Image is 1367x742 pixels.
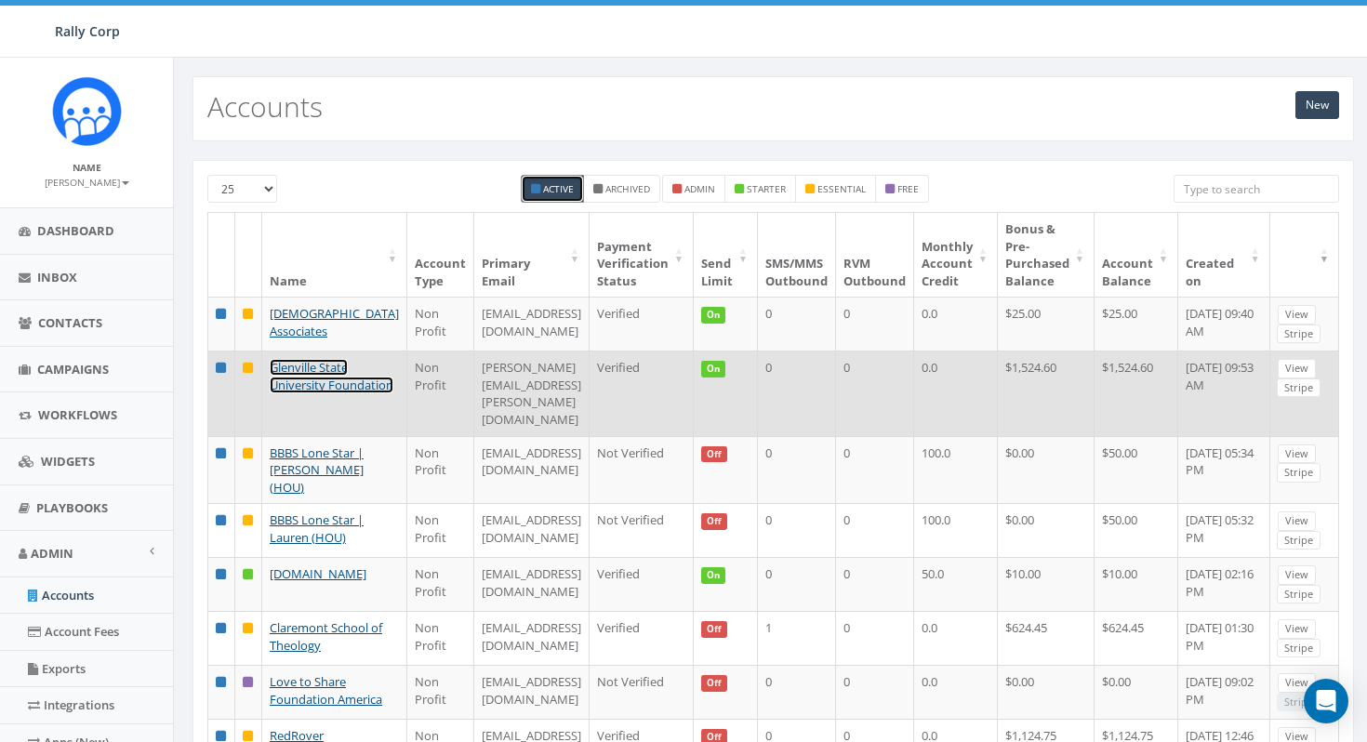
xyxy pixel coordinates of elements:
td: $0.00 [998,665,1095,719]
a: View [1278,359,1316,378]
small: Active [543,182,574,195]
td: [DATE] 02:16 PM [1178,557,1270,611]
a: View [1278,305,1316,325]
span: Campaigns [37,361,109,378]
a: Stripe [1277,325,1321,344]
a: Love to Share Foundation America [270,673,382,708]
td: 0 [836,297,914,351]
span: Off [701,621,727,638]
td: [DATE] 09:40 AM [1178,297,1270,351]
span: Widgets [41,453,95,470]
td: Verified [590,557,694,611]
td: $0.00 [998,436,1095,504]
td: Non Profit [407,611,474,665]
a: BBBS Lone Star | Lauren (HOU) [270,511,364,546]
td: $1,524.60 [998,351,1095,435]
td: [EMAIL_ADDRESS][DOMAIN_NAME] [474,557,590,611]
small: [PERSON_NAME] [45,176,129,189]
td: 0 [836,611,914,665]
a: Stripe [1277,378,1321,398]
td: $25.00 [998,297,1095,351]
td: Non Profit [407,351,474,435]
th: Bonus &amp; Pre-Purchased Balance: activate to sort column ascending [998,213,1095,297]
th: Name: activate to sort column ascending [262,213,407,297]
td: 0 [836,665,914,719]
td: 0.0 [914,351,998,435]
a: BBBS Lone Star | [PERSON_NAME] (HOU) [270,444,364,496]
a: View [1278,619,1316,639]
span: Workflows [38,406,117,423]
td: $624.45 [998,611,1095,665]
a: [DEMOGRAPHIC_DATA] Associates [270,305,399,339]
th: Account Type [407,213,474,297]
th: Created on: activate to sort column ascending [1178,213,1270,297]
td: $624.45 [1095,611,1178,665]
td: Non Profit [407,297,474,351]
td: Not Verified [590,665,694,719]
small: admin [684,182,715,195]
td: Verified [590,611,694,665]
td: $10.00 [998,557,1095,611]
span: Playbooks [36,499,108,516]
td: [DATE] 01:30 PM [1178,611,1270,665]
span: Off [701,446,727,463]
a: [DOMAIN_NAME] [270,565,366,582]
td: [PERSON_NAME][EMAIL_ADDRESS][PERSON_NAME][DOMAIN_NAME] [474,351,590,435]
td: [EMAIL_ADDRESS][DOMAIN_NAME] [474,665,590,719]
td: Non Profit [407,557,474,611]
td: 0 [758,557,836,611]
th: RVM Outbound [836,213,914,297]
span: On [701,567,725,584]
span: On [701,361,725,378]
td: $0.00 [998,503,1095,557]
td: 0.0 [914,297,998,351]
td: 0 [836,557,914,611]
td: [EMAIL_ADDRESS][DOMAIN_NAME] [474,436,590,504]
td: 50.0 [914,557,998,611]
span: Off [701,675,727,692]
td: Non Profit [407,665,474,719]
a: Stripe [1277,463,1321,483]
td: 0 [836,436,914,504]
th: Account Balance: activate to sort column ascending [1095,213,1178,297]
td: 0 [836,503,914,557]
td: 100.0 [914,503,998,557]
td: 0 [758,436,836,504]
small: free [897,182,919,195]
a: View [1278,444,1316,464]
span: On [701,307,725,324]
th: Payment Verification Status : activate to sort column ascending [590,213,694,297]
td: 0 [836,351,914,435]
td: Verified [590,351,694,435]
td: Non Profit [407,436,474,504]
a: View [1278,673,1316,693]
td: [DATE] 05:34 PM [1178,436,1270,504]
a: Stripe [1277,585,1321,604]
td: 1 [758,611,836,665]
td: [EMAIL_ADDRESS][DOMAIN_NAME] [474,611,590,665]
div: Open Intercom Messenger [1304,679,1348,723]
span: Rally Corp [55,22,120,40]
small: essential [817,182,866,195]
a: Stripe [1277,639,1321,658]
a: View [1278,565,1316,585]
td: 0.0 [914,611,998,665]
a: Stripe [1277,531,1321,550]
td: $50.00 [1095,503,1178,557]
th: Primary Email : activate to sort column ascending [474,213,590,297]
td: $1,524.60 [1095,351,1178,435]
td: 0 [758,297,836,351]
td: Verified [590,297,694,351]
td: $0.00 [1095,665,1178,719]
small: starter [747,182,786,195]
a: [PERSON_NAME] [45,173,129,190]
td: 0.0 [914,665,998,719]
td: $10.00 [1095,557,1178,611]
td: [DATE] 09:02 PM [1178,665,1270,719]
td: [EMAIL_ADDRESS][DOMAIN_NAME] [474,297,590,351]
td: 0 [758,665,836,719]
span: Off [701,513,727,530]
input: Type to search [1174,175,1339,203]
span: Inbox [37,269,77,285]
a: Glenville State University Foundation [270,359,393,393]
